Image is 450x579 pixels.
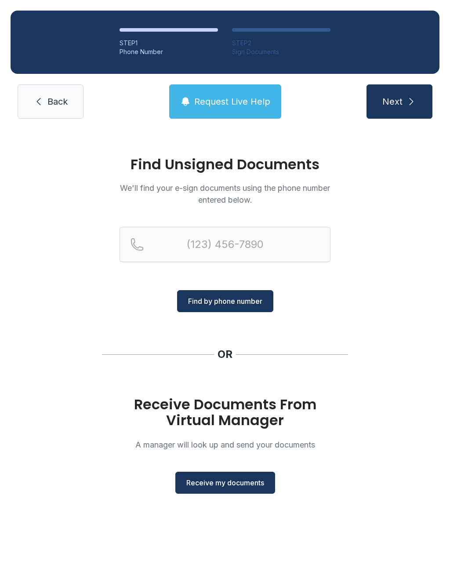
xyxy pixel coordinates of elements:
div: Phone Number [120,47,218,56]
h1: Find Unsigned Documents [120,157,330,171]
span: Request Live Help [194,95,270,108]
p: A manager will look up and send your documents [120,439,330,451]
div: OR [218,347,232,361]
span: Next [382,95,403,108]
div: Sign Documents [232,47,330,56]
span: Back [47,95,68,108]
span: Find by phone number [188,296,262,306]
div: STEP 2 [232,39,330,47]
div: STEP 1 [120,39,218,47]
span: Receive my documents [186,477,264,488]
h1: Receive Documents From Virtual Manager [120,397,330,428]
input: Reservation phone number [120,227,330,262]
p: We'll find your e-sign documents using the phone number entered below. [120,182,330,206]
